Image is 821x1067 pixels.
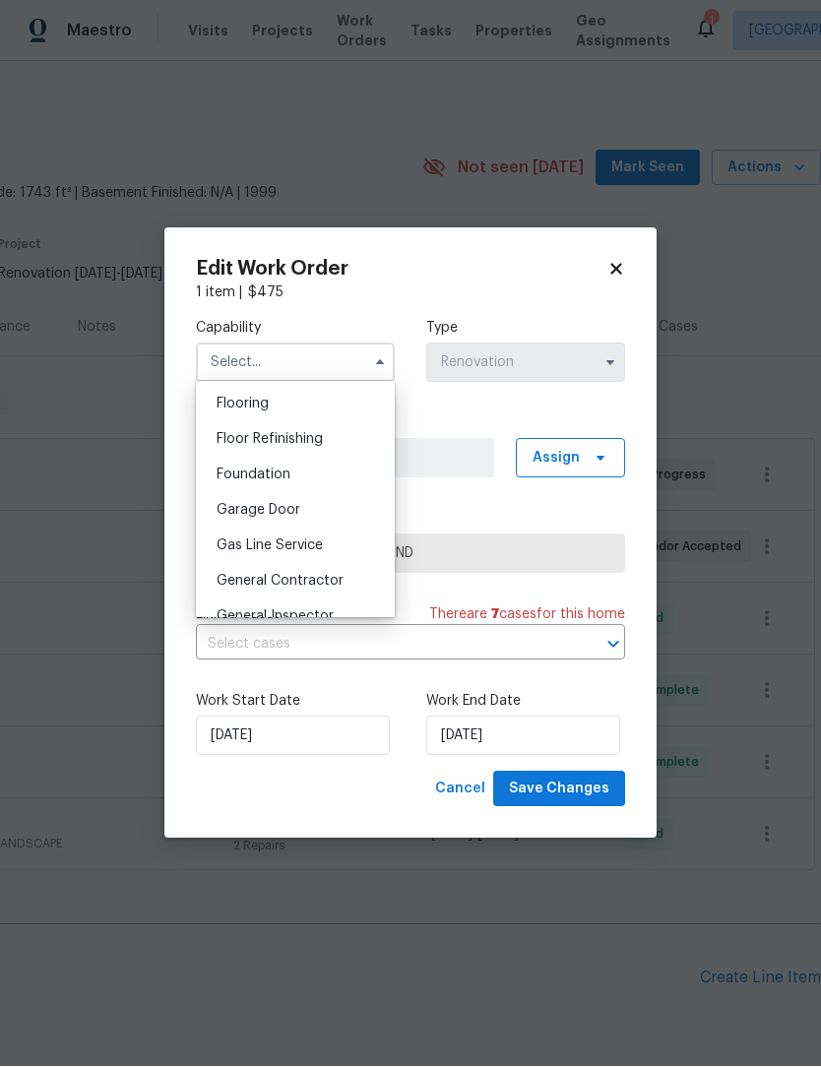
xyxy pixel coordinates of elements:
[217,469,290,482] span: Foundation
[196,260,607,280] h2: Edit Work Order
[509,778,609,802] span: Save Changes
[426,344,625,383] input: Select...
[491,608,499,622] span: 7
[196,344,395,383] input: Select...
[217,539,323,553] span: Gas Line Service
[426,692,625,712] label: Work End Date
[426,319,625,339] label: Type
[599,351,622,375] button: Show options
[493,772,625,808] button: Save Changes
[217,504,300,518] span: Garage Door
[217,575,344,589] span: General Contractor
[248,286,284,300] span: $ 475
[213,544,608,564] span: Home Front Construction - IND
[196,510,625,530] label: Trade Partner
[426,717,620,756] input: M/D/YYYY
[217,398,269,411] span: Flooring
[435,778,485,802] span: Cancel
[600,631,627,659] button: Open
[196,717,390,756] input: M/D/YYYY
[427,772,493,808] button: Cancel
[196,630,570,660] input: Select cases
[429,605,625,625] span: There are case s for this home
[217,610,334,624] span: General Inspector
[196,319,395,339] label: Capability
[217,433,323,447] span: Floor Refinishing
[533,449,580,469] span: Assign
[196,692,395,712] label: Work Start Date
[196,414,625,434] label: Work Order Manager
[368,351,392,375] button: Hide options
[196,283,625,303] div: 1 item |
